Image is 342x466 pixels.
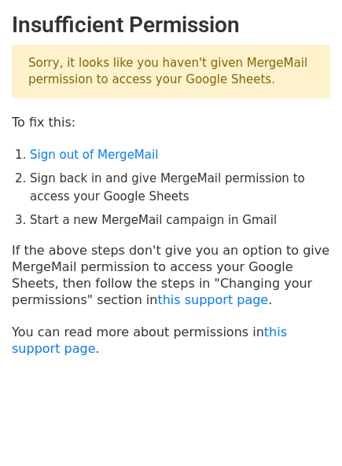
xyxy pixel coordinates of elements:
a: this support page [157,292,268,307]
li: Start a new MergeMail campaign in Gmail [30,211,330,229]
p: You can read more about permissions in . [12,324,330,357]
a: this support page [12,325,287,356]
h2: Insufficient Permission [12,12,330,39]
p: If the above steps don't give you an option to give MergeMail permission to access your Google Sh... [12,242,330,308]
a: Sign out of MergeMail [30,148,158,162]
li: Sign back in and give MergeMail permission to access your Google Sheets [30,170,330,205]
p: Sorry, it looks like you haven't given MergeMail permission to access your Google Sheets. [12,45,330,98]
p: To fix this: [12,114,330,130]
